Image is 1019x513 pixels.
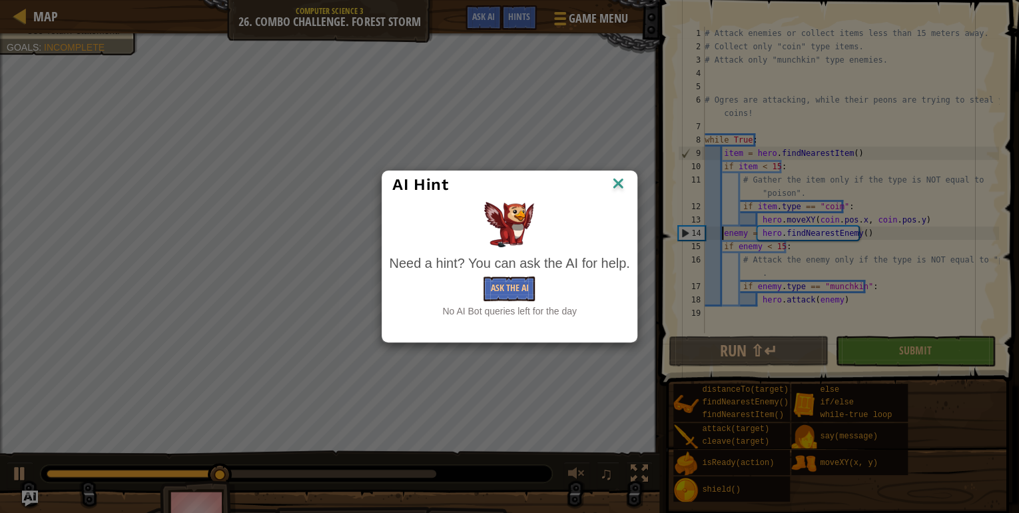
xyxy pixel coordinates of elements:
[609,175,627,195] img: IconClose.svg
[484,276,535,301] button: Ask the AI
[389,304,629,318] div: No AI Bot queries left for the day
[484,202,534,247] img: AI Hint Animal
[389,254,629,273] div: Need a hint? You can ask the AI for help.
[392,175,448,194] span: AI Hint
